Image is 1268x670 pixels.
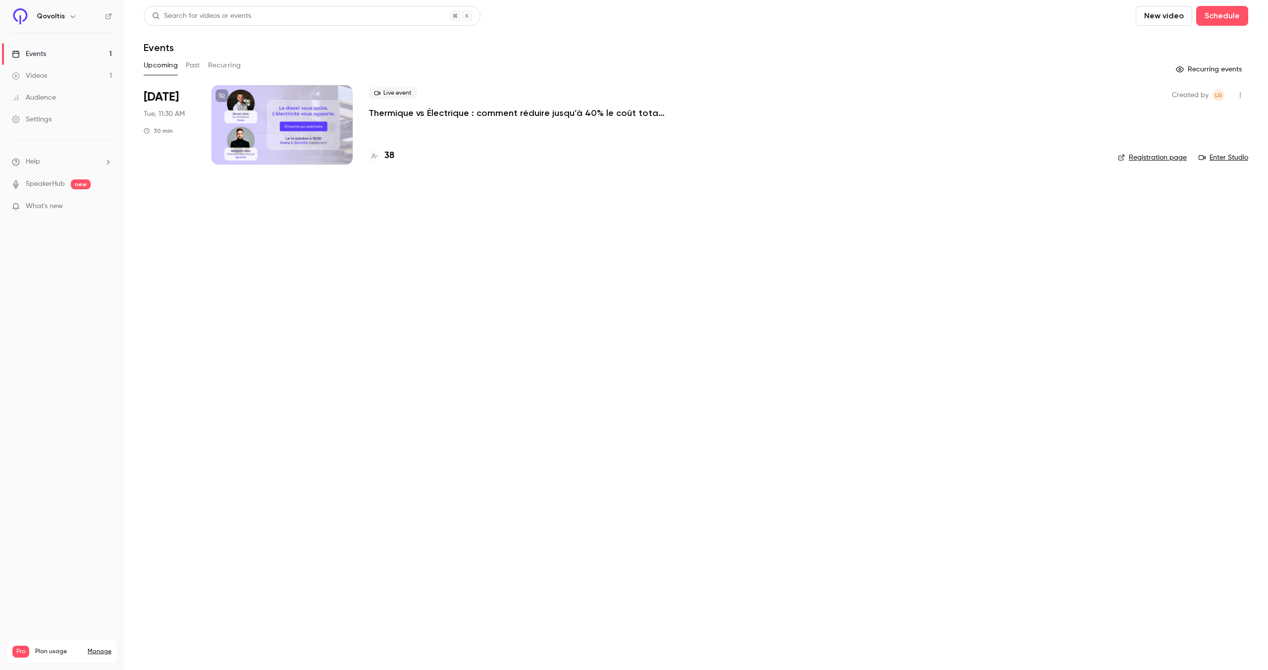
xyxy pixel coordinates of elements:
[12,8,28,24] img: Qovoltis
[100,202,112,211] iframe: Noticeable Trigger
[1118,153,1187,163] a: Registration page
[88,648,111,656] a: Manage
[144,89,179,105] span: [DATE]
[1213,89,1224,101] span: lorraine gard
[1171,61,1248,77] button: Recurring events
[1136,6,1192,26] button: New video
[71,179,91,189] span: new
[186,57,200,73] button: Past
[144,57,178,73] button: Upcoming
[37,11,65,21] h6: Qovoltis
[12,646,29,658] span: Pro
[12,93,56,103] div: Audience
[369,107,666,119] a: Thermique vs Électrique : comment réduire jusqu’à 40% le coût total de votre flotte
[144,85,196,165] div: Oct 14 Tue, 11:30 AM (Europe/Paris)
[369,149,394,163] a: 38
[384,149,394,163] h4: 38
[12,114,52,124] div: Settings
[144,127,173,135] div: 30 min
[1215,89,1222,101] span: lg
[12,157,112,167] li: help-dropdown-opener
[26,157,40,167] span: Help
[35,648,82,656] span: Plan usage
[152,11,251,21] div: Search for videos or events
[1199,153,1248,163] a: Enter Studio
[208,57,241,73] button: Recurring
[144,42,174,54] h1: Events
[1172,89,1209,101] span: Created by
[144,109,185,119] span: Tue, 11:30 AM
[26,201,63,212] span: What's new
[26,179,65,189] a: SpeakerHub
[1196,6,1248,26] button: Schedule
[12,49,46,59] div: Events
[12,71,47,81] div: Videos
[369,87,418,99] span: Live event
